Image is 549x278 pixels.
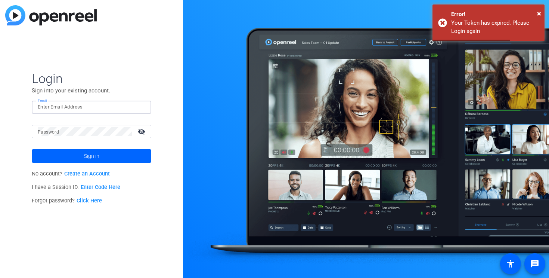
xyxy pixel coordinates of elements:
mat-icon: accessibility [506,259,515,268]
img: blue-gradient.svg [5,5,97,25]
span: Forgot password? [32,198,102,204]
mat-icon: message [530,259,539,268]
mat-label: Password [38,129,59,135]
button: Close [537,8,541,19]
a: Create an Account [64,171,110,177]
span: × [537,9,541,18]
mat-label: Email [38,99,47,103]
a: Click Here [77,198,102,204]
a: Enter Code Here [81,184,120,190]
span: No account? [32,171,110,177]
mat-icon: visibility_off [133,126,151,137]
span: Login [32,71,151,86]
span: Sign in [84,147,99,165]
div: Your Token has expired. Please Login again [451,19,539,36]
span: I have a Session ID. [32,184,120,190]
p: Sign into your existing account. [32,86,151,95]
input: Enter Email Address [38,103,145,111]
button: Sign in [32,149,151,163]
div: Error! [451,10,539,19]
